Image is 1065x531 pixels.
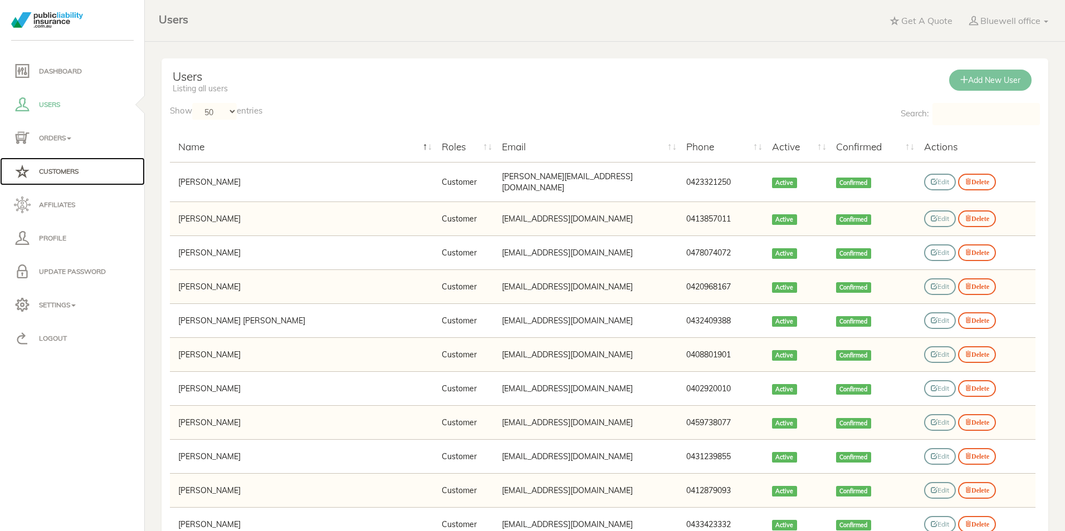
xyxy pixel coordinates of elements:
[965,520,989,527] span: Delete
[170,439,437,473] td: [PERSON_NAME]
[682,473,768,507] td: 0412879093
[14,163,131,180] p: Customers
[497,235,682,269] td: [EMAIL_ADDRESS][DOMAIN_NAME]
[497,131,682,162] th: Email: activate to sort column ascending
[901,14,952,27] p: Get A Quote
[437,131,497,162] th: Roles: activate to sort column ascending
[682,405,768,439] td: 0459738077
[836,282,871,293] span: Confirmed
[768,131,832,162] th: Active: activate to sort column ascending
[924,482,956,499] a: Edit
[958,380,996,397] a: Delete
[170,405,437,439] td: [PERSON_NAME]
[965,419,989,425] span: Delete
[965,453,989,459] span: Delete
[497,269,682,303] td: [EMAIL_ADDRESS][DOMAIN_NAME]
[14,63,131,80] p: Dashboard
[497,371,682,405] td: [EMAIL_ADDRESS][DOMAIN_NAME]
[772,418,797,429] span: Active
[682,162,768,201] td: 0423321250
[958,174,996,190] a: Delete
[170,473,437,507] td: [PERSON_NAME]
[924,312,956,329] a: Edit
[836,350,871,361] span: Confirmed
[924,448,956,465] a: Edit
[682,371,768,405] td: 0402920010
[924,174,956,190] a: Edit
[772,520,797,530] span: Active
[932,103,1040,125] input: Search:
[961,8,1057,33] a: Bluewell office
[150,3,197,31] a: Users
[497,473,682,507] td: [EMAIL_ADDRESS][DOMAIN_NAME]
[832,131,920,162] th: Confirmed: activate to sort column ascending
[772,350,797,361] span: Active
[437,201,497,235] td: Customer
[437,405,497,439] td: Customer
[437,269,497,303] td: Customer
[497,303,682,337] td: [EMAIL_ADDRESS][DOMAIN_NAME]
[14,130,131,146] p: Orders
[924,278,956,295] a: Edit
[772,486,797,496] span: Active
[772,316,797,327] span: Active
[836,248,871,259] span: Confirmed
[682,131,768,162] th: Phone: activate to sort column ascending
[173,70,1037,83] h4: Users
[958,448,996,465] a: Delete
[497,337,682,371] td: [EMAIL_ADDRESS][DOMAIN_NAME]
[965,351,989,357] span: Delete
[437,473,497,507] td: Customer
[836,384,871,395] span: Confirmed
[965,178,989,185] span: Delete
[772,248,797,259] span: Active
[836,316,871,327] span: Confirmed
[958,210,996,227] a: Delete
[497,201,682,235] td: [EMAIL_ADDRESS][DOMAIN_NAME]
[170,131,437,162] th: Name: activate to sort column descending
[965,385,989,391] span: Delete
[836,418,871,429] span: Confirmed
[924,346,956,363] a: Edit
[772,452,797,463] span: Active
[836,452,871,463] span: Confirmed
[11,12,83,28] img: PLI_logotransparent.png
[924,244,956,261] a: Edit
[497,162,682,201] td: [PERSON_NAME][EMAIL_ADDRESS][DOMAIN_NAME]
[14,196,131,213] p: Affiliates
[437,303,497,337] td: Customer
[170,269,437,303] td: [PERSON_NAME]
[14,96,131,113] p: Users
[170,303,437,337] td: [PERSON_NAME] [PERSON_NAME]
[437,439,497,473] td: Customer
[14,230,131,247] p: Profile
[965,317,989,323] span: Delete
[497,405,682,439] td: [EMAIL_ADDRESS][DOMAIN_NAME]
[170,337,437,371] td: [PERSON_NAME]
[958,414,996,431] a: Delete
[965,215,989,222] span: Delete
[682,269,768,303] td: 0420968167
[965,283,989,289] span: Delete
[682,235,768,269] td: 0478074072
[682,337,768,371] td: 0408801901
[772,282,797,293] span: Active
[682,439,768,473] td: 0431239855
[772,178,797,188] span: Active
[920,131,1035,162] th: Actions
[437,162,497,201] td: Customer
[192,103,237,120] select: Showentries
[965,249,989,255] span: Delete
[173,83,1037,95] p: Listing all users
[836,178,871,188] span: Confirmed
[958,346,996,363] a: Delete
[958,278,996,295] a: Delete
[14,263,131,280] p: Update Password
[958,482,996,499] a: Delete
[682,303,768,337] td: 0432409388
[924,210,956,227] a: Edit
[958,244,996,261] a: Delete
[170,162,437,201] td: [PERSON_NAME]
[497,439,682,473] td: [EMAIL_ADDRESS][DOMAIN_NAME]
[14,330,131,347] p: Logout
